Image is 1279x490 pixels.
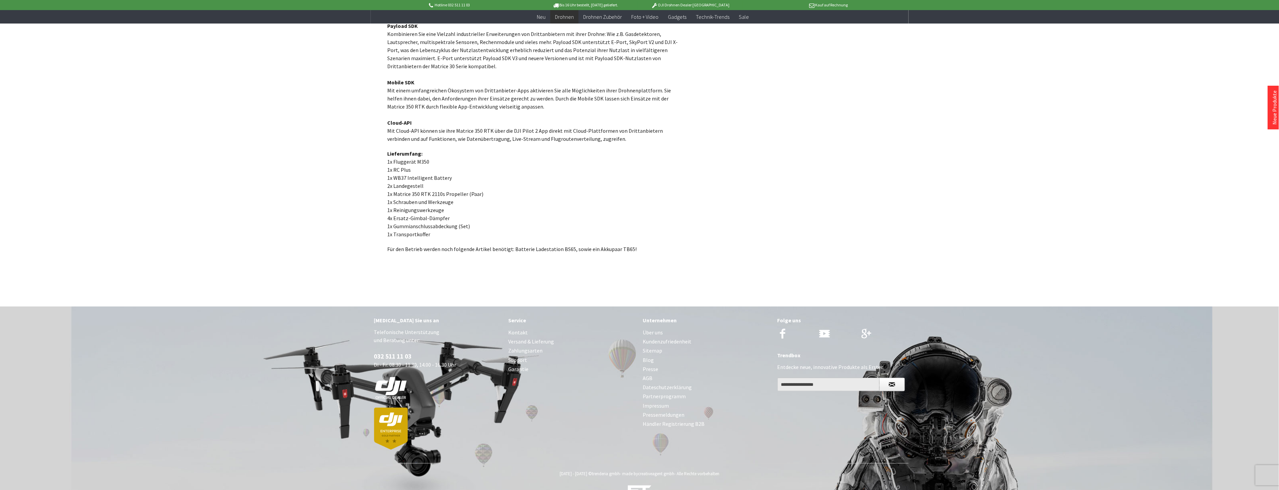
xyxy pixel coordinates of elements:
[643,316,771,325] div: Unternehmen
[374,352,412,360] a: 032 511 11 03
[388,79,415,86] strong: Mobile SDK
[777,363,905,371] p: Entdecke neue, innovative Produkte als Erster.
[638,471,674,477] a: creativeagent gmbh
[555,13,574,20] span: Drohnen
[374,377,408,400] img: white-dji-schweiz-logo-official_140x140.png
[578,10,627,24] a: Drohnen Zubehör
[696,13,730,20] span: Technik-Trends
[509,337,636,346] a: Versand & Lieferung
[743,1,848,9] p: Kauf auf Rechnung
[376,471,903,477] div: [DATE] - [DATE] © - made by - Alle Rechte vorbehalten
[643,374,771,383] a: AGB
[509,365,636,374] a: Garantie
[668,13,687,20] span: Gadgets
[388,6,680,143] p: Kombinieren Sie eine Vielzahl industrieller Erweiterungen von Drittanbietern mit ihrer Drohne: Wi...
[643,337,771,346] a: Kundenzufriedenheit
[643,328,771,337] a: Über uns
[643,410,771,419] a: Pressemeldungen
[509,328,636,337] a: Kontakt
[388,150,680,238] p: 1x Fluggerät M350 1x RC Plus 1x WB37 Intelligent Battery 2x Landegestell 1x Matrice 350 RTK 2110s...
[643,419,771,428] a: Händler Registrierung B2B
[532,10,550,24] a: Neu
[734,10,754,24] a: Sale
[691,10,734,24] a: Technik-Trends
[627,10,664,24] a: Foto + Video
[550,10,578,24] a: Drohnen
[638,1,743,9] p: DJI Drohnen Dealer [GEOGRAPHIC_DATA]
[592,471,620,477] a: trenderia gmbh
[777,351,905,360] div: Trendbox
[374,328,502,450] p: Telefonische Unterstützung und Beratung unter: Di - Fr: 08:30 - 11.30, 14.00 - 16.30 Uhr
[1271,90,1278,125] a: Neue Produkte
[643,392,771,401] a: Partnerprogramm
[583,13,622,20] span: Drohnen Zubehör
[643,401,771,410] a: Impressum
[643,346,771,355] a: Sitemap
[388,23,418,29] strong: Payload SDK
[509,346,636,355] a: Zahlungsarten
[777,316,905,325] div: Folge uns
[777,378,880,391] input: Ihre E-Mail Adresse
[374,408,408,450] img: dji-partner-enterprise_goldLoJgYOWPUIEBO.png
[632,13,659,20] span: Foto + Video
[643,365,771,374] a: Presse
[533,1,638,9] p: Bis 16 Uhr bestellt, [DATE] geliefert.
[664,10,691,24] a: Gadgets
[388,119,412,126] strong: Cloud-API
[374,316,502,325] div: [MEDICAL_DATA] Sie uns an
[537,13,546,20] span: Neu
[509,316,636,325] div: Service
[739,13,749,20] span: Sale
[643,383,771,392] a: Dateschutzerklärung
[388,150,423,157] strong: Lieferumfang:
[428,1,533,9] p: Hotline 032 511 11 03
[509,356,636,365] a: Support
[879,378,905,391] button: Newsletter abonnieren
[388,245,680,253] p: Für den Betrieb werden noch folgende Artikel benötigt: Batterie Ladestation BS65, sowie ein Akkup...
[643,356,771,365] a: Blog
